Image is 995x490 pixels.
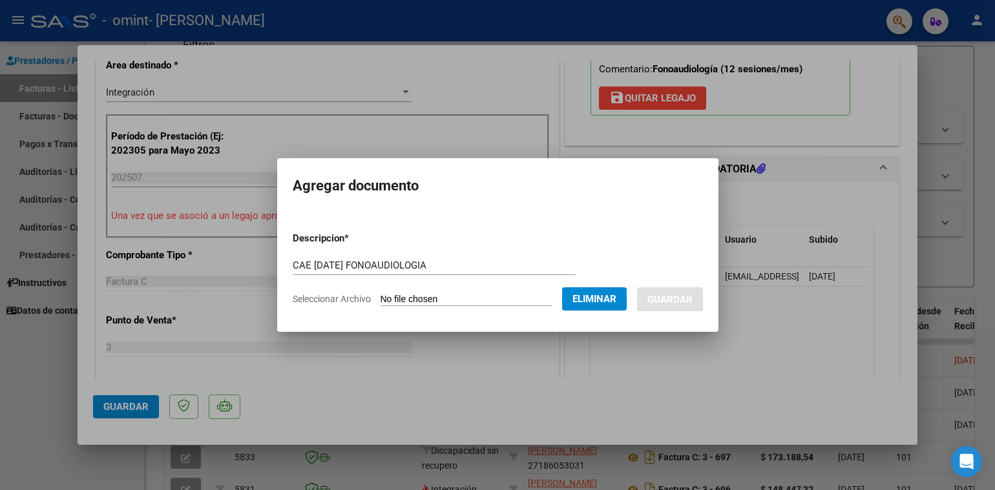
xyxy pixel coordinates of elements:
span: Eliminar [572,293,616,305]
p: Descripcion [293,231,416,246]
button: Eliminar [562,287,627,311]
h2: Agregar documento [293,174,703,198]
div: Open Intercom Messenger [951,446,982,477]
button: Guardar [637,287,703,311]
span: Seleccionar Archivo [293,294,371,304]
span: Guardar [647,294,693,305]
